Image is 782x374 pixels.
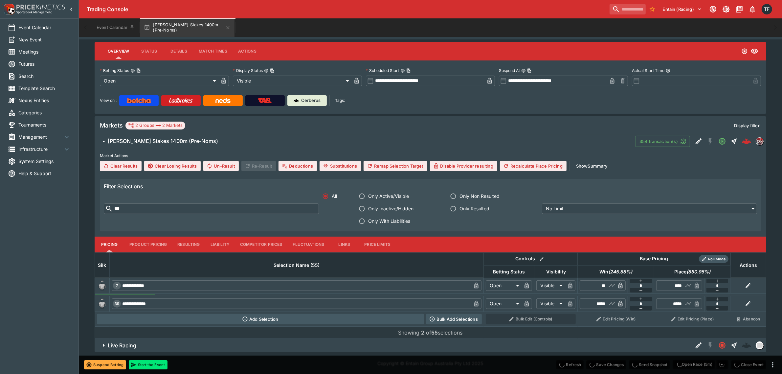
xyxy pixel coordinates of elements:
button: Add Selection [97,314,424,324]
span: Event Calendar [18,24,71,31]
button: Fluctuations [288,237,330,252]
img: PriceKinetics [16,5,65,10]
div: 2 Groups 2 Markets [128,122,183,129]
button: Status [134,43,164,59]
button: Pricing [95,237,124,252]
button: Competitor Prices [235,237,288,252]
h6: Live Racing [108,342,136,349]
button: Copy To Clipboard [136,68,141,73]
svg: Open [718,137,726,145]
span: New Event [18,36,71,43]
button: more [769,361,777,369]
img: Ladbrokes [169,98,193,103]
button: Betting StatusCopy To Clipboard [130,68,135,73]
button: Straight [728,135,740,147]
span: All [332,193,337,199]
button: Suspend AtCopy To Clipboard [521,68,526,73]
div: Show/hide Price Roll mode configuration. [699,255,728,263]
span: Categories [18,109,71,116]
div: Visible [233,76,351,86]
button: Copy To Clipboard [270,68,275,73]
img: Betcha [127,98,151,103]
button: Deductions [279,161,317,171]
button: Actions [233,43,262,59]
button: Clear Losing Results [144,161,201,171]
button: Closed [716,339,728,351]
button: ShowSummary [572,161,612,171]
a: 8e8eb695-4aac-4f12-ad0c-a2b7a33f9766 [740,135,753,148]
span: System Settings [18,158,71,165]
div: Open [486,298,522,309]
button: Documentation [733,3,745,15]
span: Selection Name (55) [266,261,327,269]
span: 7 [115,283,119,288]
label: Market Actions [100,151,761,161]
button: Event Calendar [93,18,139,37]
button: [PERSON_NAME] Stakes 1400m (Pre-Noms) [140,18,235,37]
button: Price Limits [359,237,396,252]
h6: Filter Selections [104,183,757,190]
div: liveracing [756,341,764,349]
button: Liability [205,237,235,252]
div: Trading Console [87,6,607,13]
span: Nexus Entities [18,97,71,104]
span: Help & Support [18,170,71,177]
button: Resulting [172,237,205,252]
span: Visibility [539,268,573,276]
p: Cerberus [302,97,321,104]
span: Management [18,133,63,140]
span: Tournaments [18,121,71,128]
button: Copy To Clipboard [406,68,411,73]
th: Actions [730,252,766,278]
button: Connected to PK [707,3,719,15]
span: Template Search [18,85,71,92]
button: Edit Pricing (Place) [656,314,729,324]
span: Win(245.88%) [592,268,639,276]
b: 2 [421,329,425,336]
button: Clear Results [100,161,142,171]
p: Display Status [233,68,263,73]
button: Scheduled StartCopy To Clipboard [400,68,405,73]
span: Search [18,73,71,80]
div: Base Pricing [637,255,671,263]
div: 8e8eb695-4aac-4f12-ad0c-a2b7a33f9766 [742,137,751,146]
button: Overview [102,43,134,59]
img: Sportsbook Management [16,11,52,14]
button: Copy To Clipboard [527,68,532,73]
img: PriceKinetics Logo [2,3,15,16]
div: Open [100,76,218,86]
p: Actual Start Time [632,68,664,73]
svg: Open [741,48,748,55]
button: Tom Flynn [760,2,774,16]
span: Place(850.95%) [667,268,718,276]
em: ( 850.95 %) [686,268,710,276]
button: 354Transaction(s) [635,136,690,147]
button: Un-Result [203,161,238,171]
span: 39 [113,301,121,306]
b: 55 [432,329,438,336]
span: Only Resulted [459,205,489,212]
img: Cerberus [294,98,299,103]
button: Display filter [730,120,764,131]
em: ( 245.88 %) [608,268,632,276]
th: Controls [484,252,578,265]
span: Betting Status [486,268,532,276]
img: pricekinetics [756,138,763,145]
img: liveracing [756,342,763,349]
svg: Closed [718,341,726,349]
p: Suspend At [499,68,520,73]
button: Toggle light/dark mode [720,3,732,15]
button: Notifications [747,3,758,15]
button: [PERSON_NAME] Stakes 1400m (Pre-Noms) [95,135,635,148]
th: Silk [95,252,110,278]
span: Only Active/Visible [368,193,409,199]
div: Open [486,280,522,291]
button: Remap Selection Target [364,161,427,171]
span: Roll Mode [705,256,728,262]
a: Cerberus [287,95,327,106]
img: blank-silk.png [97,298,107,309]
span: Only Non Resulted [459,193,500,199]
button: Substitutions [320,161,361,171]
button: Select Tenant [659,4,706,14]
